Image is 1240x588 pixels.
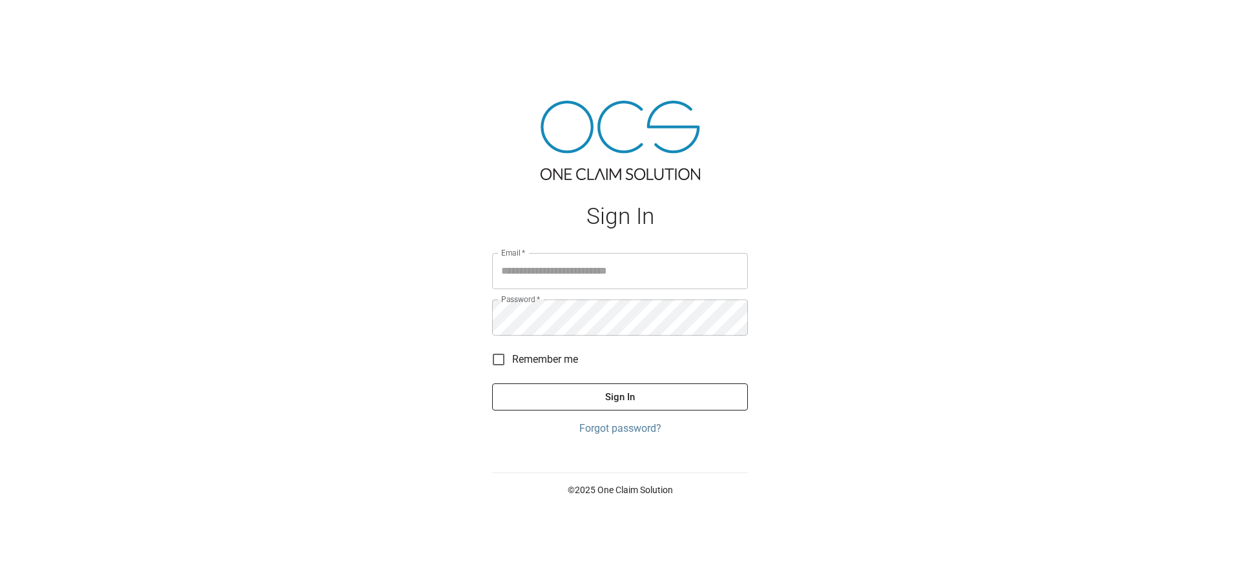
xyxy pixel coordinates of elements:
img: ocs-logo-tra.png [541,101,700,180]
span: Remember me [512,352,578,367]
img: ocs-logo-white-transparent.png [15,8,67,34]
button: Sign In [492,383,748,411]
p: © 2025 One Claim Solution [492,483,748,496]
label: Password [501,294,540,305]
label: Email [501,247,526,258]
a: Forgot password? [492,421,748,436]
h1: Sign In [492,203,748,230]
